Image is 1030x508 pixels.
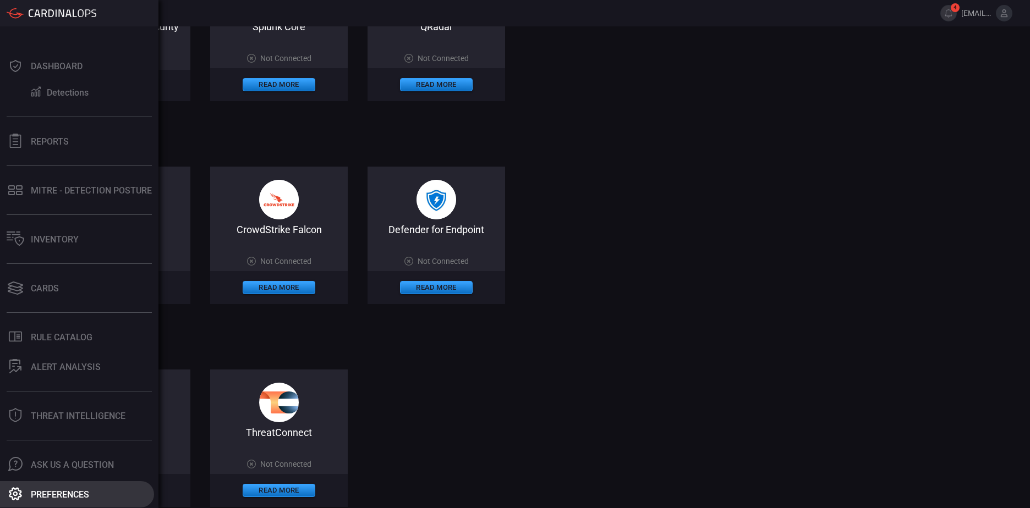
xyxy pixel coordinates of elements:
button: Read More [243,78,315,91]
div: Dashboard [31,61,83,71]
div: Reports [31,136,69,147]
button: Read More [243,484,315,497]
span: Not Connected [260,54,311,63]
div: Ask Us A Question [31,460,114,470]
div: ThreatConnect [210,427,348,438]
div: Splunk Core [210,21,348,32]
span: Endpoint Protection [53,139,1006,150]
button: Read More [400,78,473,91]
div: MITRE - Detection Posture [31,185,152,196]
span: Not Connected [418,257,469,266]
div: Inventory [31,234,79,245]
div: Cards [31,283,59,294]
img: crowdstrike_falcon-DF2rzYKc.png [259,180,299,219]
span: Threat Intelligence [53,341,1006,353]
span: [EMAIL_ADDRESS][DOMAIN_NAME] [961,9,991,18]
div: ALERT ANALYSIS [31,362,101,372]
div: QRadar [368,21,505,32]
div: Detections [47,87,89,98]
span: Not Connected [260,460,311,468]
div: CrowdStrike Falcon [210,224,348,235]
div: Defender for Endpoint [368,224,505,235]
span: Not Connected [260,257,311,266]
span: 4 [951,3,960,12]
div: Rule Catalog [31,332,92,343]
span: Not Connected [418,54,469,63]
button: Read More [400,281,473,294]
div: Threat Intelligence [31,411,125,421]
img: threat_connect-BEdxy96I.svg [259,383,299,422]
div: Preferences [31,489,89,500]
img: microsoft_defender-D-kA0Dc-.png [417,180,456,219]
button: Read More [243,281,315,294]
button: 4 [940,5,957,21]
